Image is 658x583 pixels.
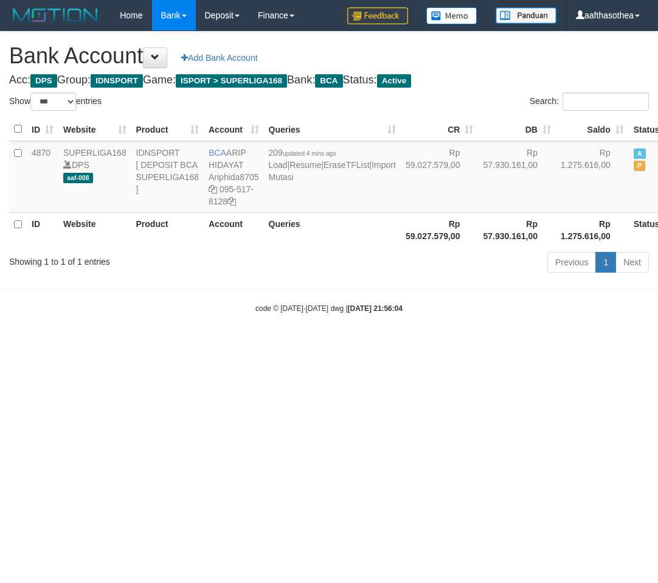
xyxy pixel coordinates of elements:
span: 209 [269,148,336,158]
a: Previous [547,252,596,273]
th: ID: activate to sort column ascending [27,117,58,141]
th: Website: activate to sort column ascending [58,117,131,141]
a: SUPERLIGA168 [63,148,126,158]
a: Copy Ariphida8705 to clipboard [209,184,217,194]
small: code © [DATE]-[DATE] dwg | [255,304,403,313]
a: Next [615,252,649,273]
a: Load [269,160,288,170]
th: Rp 59.027.579,00 [401,212,479,247]
img: panduan.png [496,7,556,24]
th: ID [27,212,58,247]
th: Queries [264,212,401,247]
a: Ariphida8705 [209,172,259,182]
a: 1 [595,252,616,273]
span: Paused [634,161,646,171]
span: IDNSPORT [91,74,143,88]
td: 4870 [27,141,58,213]
td: Rp 57.930.161,00 [478,141,556,213]
th: Account: activate to sort column ascending [204,117,264,141]
span: DPS [30,74,57,88]
strong: [DATE] 21:56:04 [348,304,403,313]
span: ISPORT > SUPERLIGA168 [176,74,287,88]
th: Queries: activate to sort column ascending [264,117,401,141]
td: Rp 59.027.579,00 [401,141,479,213]
th: Product: activate to sort column ascending [131,117,204,141]
span: updated 4 mins ago [283,150,336,157]
a: Resume [289,160,321,170]
th: Website [58,212,131,247]
span: BCA [315,74,342,88]
a: EraseTFList [324,160,369,170]
h4: Acc: Group: Game: Bank: Status: [9,74,649,86]
label: Show entries [9,93,102,111]
input: Search: [563,93,649,111]
td: ARIP HIDAYAT 095-517-8128 [204,141,264,213]
th: Rp 1.275.616,00 [556,212,629,247]
a: Import Mutasi [269,160,396,182]
span: BCA [209,148,226,158]
td: IDNSPORT [ DEPOSIT BCA SUPERLIGA168 ] [131,141,204,213]
th: Account [204,212,264,247]
select: Showentries [30,93,76,111]
a: Add Bank Account [173,47,265,68]
span: Active [377,74,412,88]
label: Search: [530,93,649,111]
h1: Bank Account [9,44,649,68]
th: Product [131,212,204,247]
span: aaf-008 [63,173,93,183]
th: Saldo: activate to sort column ascending [556,117,629,141]
th: DB: activate to sort column ascending [478,117,556,141]
div: Showing 1 to 1 of 1 entries [9,251,265,268]
td: Rp 1.275.616,00 [556,141,629,213]
img: MOTION_logo.png [9,6,102,24]
td: DPS [58,141,131,213]
th: Rp 57.930.161,00 [478,212,556,247]
a: Copy 0955178128 to clipboard [227,197,236,206]
th: CR: activate to sort column ascending [401,117,479,141]
span: | | | [269,148,396,182]
span: Active [634,148,646,159]
img: Button%20Memo.svg [426,7,477,24]
img: Feedback.jpg [347,7,408,24]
